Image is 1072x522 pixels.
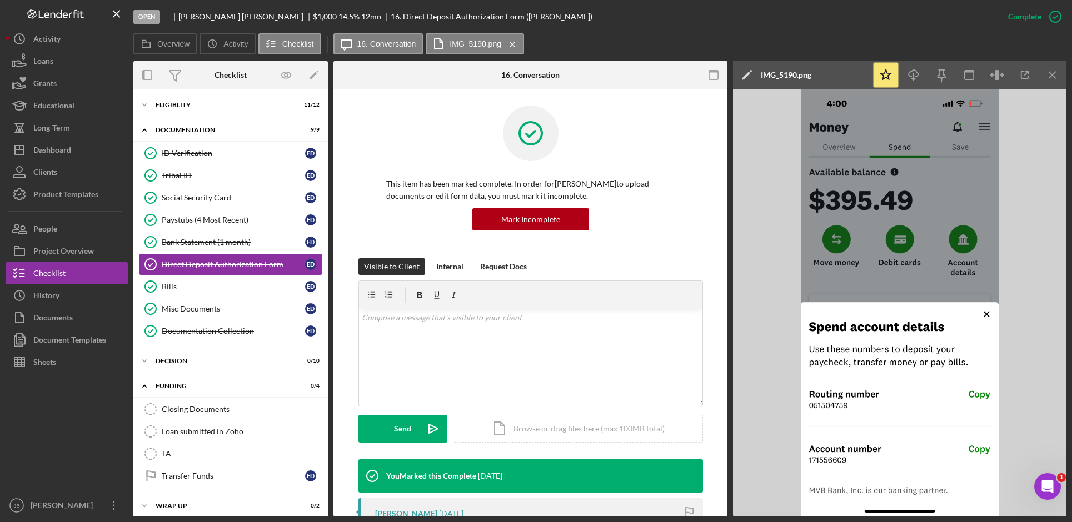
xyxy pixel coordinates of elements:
[139,231,322,253] a: Bank Statement (1 month)ED
[106,50,137,62] div: • [DATE]
[157,39,190,48] label: Overview
[305,281,316,292] div: E D
[305,237,316,248] div: E D
[162,149,305,158] div: ID Verification
[33,183,98,208] div: Product Templates
[89,374,132,382] span: Messages
[478,471,502,480] time: 2025-09-29 14:06
[386,471,476,480] div: You Marked this Complete
[1008,6,1041,28] div: Complete
[139,209,322,231] a: Paystubs (4 Most Recent)ED
[33,284,59,309] div: History
[139,275,322,298] a: BillsED
[375,509,437,518] div: [PERSON_NAME]
[33,240,94,265] div: Project Overview
[106,91,137,103] div: • [DATE]
[6,494,128,516] button: JB[PERSON_NAME]
[33,139,71,164] div: Dashboard
[162,193,305,202] div: Social Security Card
[386,178,675,203] p: This item has been marked complete. In order for [PERSON_NAME] to upload documents or edit form d...
[305,170,316,181] div: E D
[28,494,100,519] div: [PERSON_NAME]
[6,94,128,117] button: Educational
[156,127,292,133] div: Documentation
[6,218,128,240] button: People
[6,50,128,72] button: Loans
[6,161,128,183] a: Clients
[6,28,128,50] button: Activity
[139,298,322,320] a: Misc DocumentsED
[391,12,592,21] div: 16. Direct Deposit Authorization Form ([PERSON_NAME])
[139,187,322,209] a: Social Security CardED
[300,358,320,364] div: 0 / 10
[431,258,469,275] button: Internal
[6,183,128,205] button: Product Templates
[6,307,128,329] button: Documents
[13,39,35,61] img: Profile image for David
[195,4,215,24] div: Close
[139,164,322,187] a: Tribal IDED
[450,39,501,48] label: IMG_5190.png
[282,39,314,48] label: Checklist
[6,117,128,139] button: Long-Term
[162,471,305,480] div: Transfer Funds
[6,262,128,284] button: Checklist
[39,91,104,103] div: [PERSON_NAME]
[26,374,48,382] span: Home
[358,258,425,275] button: Visible to Client
[33,94,74,119] div: Educational
[33,218,57,243] div: People
[475,258,532,275] button: Request Docs
[82,5,142,24] h1: Messages
[156,383,292,389] div: Funding
[761,71,811,79] div: IMG_5190.png
[300,127,320,133] div: 9 / 9
[338,12,360,21] div: 14.5 %
[33,50,53,75] div: Loans
[139,320,322,342] a: Documentation CollectionED
[436,258,463,275] div: Internal
[480,258,527,275] div: Request Docs
[33,161,57,186] div: Clients
[6,351,128,373] a: Sheets
[358,415,447,443] button: Send
[33,262,66,287] div: Checklist
[139,443,322,465] a: TA
[33,329,106,354] div: Document Templates
[300,383,320,389] div: 0 / 4
[6,72,128,94] button: Grants
[439,509,463,518] time: 2025-09-25 21:01
[313,12,337,21] span: $1,000
[305,325,316,337] div: E D
[162,282,305,291] div: Bills
[1057,473,1066,482] span: 1
[51,293,171,315] button: Send us a message
[156,102,292,108] div: Eligiblity
[139,398,322,420] a: Closing Documents
[33,351,56,376] div: Sheets
[148,347,222,391] button: Help
[133,33,197,54] button: Overview
[472,208,589,230] button: Mark Incomplete
[162,171,305,180] div: Tribal ID
[223,39,248,48] label: Activity
[6,284,128,307] button: History
[139,420,322,443] a: Loan submitted in Zoho
[133,10,160,24] div: Open
[162,427,322,436] div: Loan submitted in Zoho
[33,307,73,332] div: Documents
[156,358,292,364] div: Decision
[305,470,316,481] div: E D
[33,28,61,53] div: Activity
[139,142,322,164] a: ID VerificationED
[501,71,560,79] div: 16. Conversation
[6,139,128,161] button: Dashboard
